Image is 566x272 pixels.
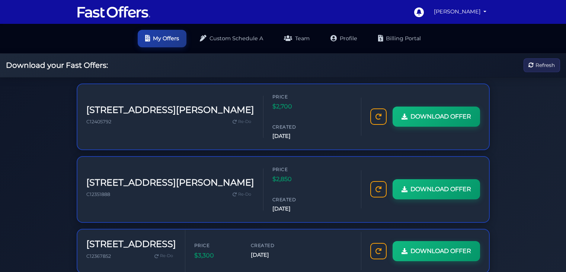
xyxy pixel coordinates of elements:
span: Created [272,196,317,203]
button: Refresh [524,58,560,72]
a: Team [276,30,317,47]
h3: [STREET_ADDRESS][PERSON_NAME] [86,177,254,188]
span: DOWNLOAD OFFER [410,184,471,194]
span: $2,700 [272,102,317,111]
h3: [STREET_ADDRESS] [86,239,176,250]
a: Re-Do [230,190,254,199]
a: My Offers [138,30,186,47]
span: $2,850 [272,174,317,184]
span: C12351888 [86,192,110,197]
a: DOWNLOAD OFFER [393,107,480,127]
a: Re-Do [230,117,254,127]
span: Re-Do [238,191,251,198]
span: Price [194,242,239,249]
span: Refresh [535,61,555,69]
a: Custom Schedule A [192,30,271,47]
span: Created [272,123,317,130]
a: [PERSON_NAME] [431,4,490,19]
h2: Download your Fast Offers: [6,61,108,70]
a: Re-Do [151,251,176,261]
span: DOWNLOAD OFFER [410,112,471,121]
span: Price [272,93,317,100]
span: [DATE] [272,132,317,140]
span: $3,300 [194,251,239,260]
span: [DATE] [251,251,295,259]
a: Billing Portal [371,30,428,47]
a: DOWNLOAD OFFER [393,241,480,261]
a: DOWNLOAD OFFER [393,179,480,199]
span: Re-Do [160,253,173,259]
h3: [STREET_ADDRESS][PERSON_NAME] [86,105,254,116]
span: Price [272,166,317,173]
span: [DATE] [272,205,317,213]
span: DOWNLOAD OFFER [410,246,471,256]
span: Re-Do [238,118,251,125]
a: Profile [323,30,365,47]
span: C12367852 [86,253,111,259]
span: Created [251,242,295,249]
span: C12405792 [86,119,111,124]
